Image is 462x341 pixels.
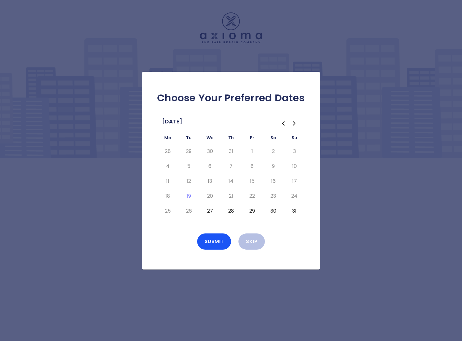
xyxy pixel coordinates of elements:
[289,176,300,186] button: Sunday, August 17th, 2025
[183,161,194,171] button: Tuesday, August 5th, 2025
[200,12,262,43] img: Logo
[204,191,215,201] button: Wednesday, August 20th, 2025
[242,134,263,144] th: Friday
[204,176,215,186] button: Wednesday, August 13th, 2025
[225,191,237,201] button: Thursday, August 21st, 2025
[162,146,173,156] button: Monday, July 28th, 2025
[197,233,231,250] button: Submit
[247,191,258,201] button: Friday, August 22nd, 2025
[162,117,182,127] span: [DATE]
[152,92,310,104] h2: Choose Your Preferred Dates
[268,146,279,156] button: Saturday, August 2nd, 2025
[268,191,279,201] button: Saturday, August 23rd, 2025
[162,206,173,216] button: Monday, August 25th, 2025
[238,233,265,250] button: Skip
[289,161,300,171] button: Sunday, August 10th, 2025
[247,176,258,186] button: Friday, August 15th, 2025
[183,176,194,186] button: Tuesday, August 12th, 2025
[289,118,300,129] button: Go to the Next Month
[247,146,258,156] button: Friday, August 1st, 2025
[178,134,199,144] th: Tuesday
[247,161,258,171] button: Friday, August 8th, 2025
[225,161,237,171] button: Thursday, August 7th, 2025
[204,146,215,156] button: Wednesday, July 30th, 2025
[157,134,178,144] th: Monday
[183,191,194,201] button: Today, Tuesday, August 19th, 2025
[263,134,284,144] th: Saturday
[162,161,173,171] button: Monday, August 4th, 2025
[225,206,237,216] button: Thursday, August 28th, 2025
[162,176,173,186] button: Monday, August 11th, 2025
[204,161,215,171] button: Wednesday, August 6th, 2025
[225,146,237,156] button: Thursday, July 31st, 2025
[289,206,300,216] button: Sunday, August 31st, 2025
[247,206,258,216] button: Friday, August 29th, 2025
[204,206,215,216] button: Wednesday, August 27th, 2025
[157,134,305,219] table: August 2025
[284,134,305,144] th: Sunday
[199,134,220,144] th: Wednesday
[183,206,194,216] button: Tuesday, August 26th, 2025
[289,146,300,156] button: Sunday, August 3rd, 2025
[162,191,173,201] button: Monday, August 18th, 2025
[289,191,300,201] button: Sunday, August 24th, 2025
[268,161,279,171] button: Saturday, August 9th, 2025
[278,118,289,129] button: Go to the Previous Month
[220,134,242,144] th: Thursday
[183,146,194,156] button: Tuesday, July 29th, 2025
[268,206,279,216] button: Saturday, August 30th, 2025
[268,176,279,186] button: Saturday, August 16th, 2025
[225,176,237,186] button: Thursday, August 14th, 2025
